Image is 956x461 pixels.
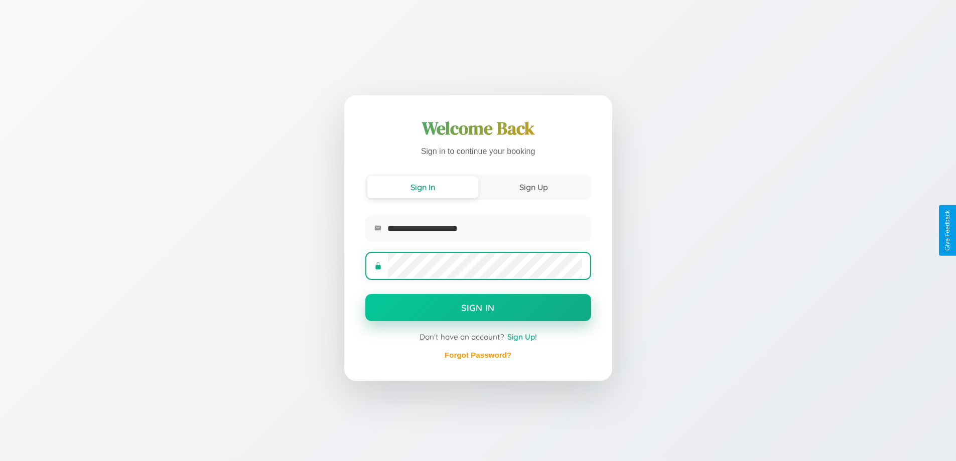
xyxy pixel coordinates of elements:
span: Sign Up! [507,332,537,342]
p: Sign in to continue your booking [365,144,591,159]
button: Sign In [367,176,478,198]
a: Forgot Password? [445,351,511,359]
button: Sign In [365,294,591,321]
button: Sign Up [478,176,589,198]
div: Don't have an account? [365,332,591,342]
div: Give Feedback [944,210,951,251]
h1: Welcome Back [365,116,591,140]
